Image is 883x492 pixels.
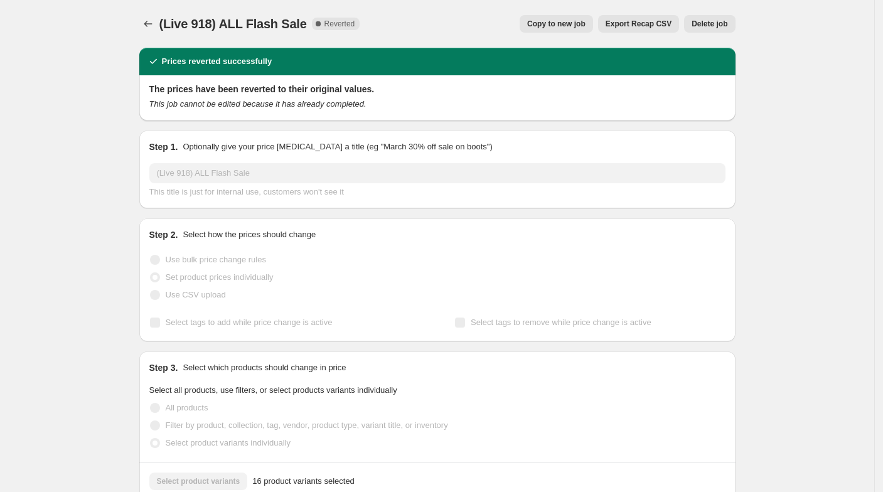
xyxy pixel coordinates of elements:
[252,475,355,488] span: 16 product variants selected
[149,361,178,374] h2: Step 3.
[149,99,367,109] i: This job cannot be edited because it has already completed.
[166,318,333,327] span: Select tags to add while price change is active
[149,187,344,196] span: This title is just for internal use, customers won't see it
[183,361,346,374] p: Select which products should change in price
[162,55,272,68] h2: Prices reverted successfully
[692,19,727,29] span: Delete job
[149,141,178,153] h2: Step 1.
[324,19,355,29] span: Reverted
[183,141,492,153] p: Optionally give your price [MEDICAL_DATA] a title (eg "March 30% off sale on boots")
[149,228,178,241] h2: Step 2.
[166,272,274,282] span: Set product prices individually
[139,15,157,33] button: Price change jobs
[598,15,679,33] button: Export Recap CSV
[471,318,651,327] span: Select tags to remove while price change is active
[166,420,448,430] span: Filter by product, collection, tag, vendor, product type, variant title, or inventory
[527,19,586,29] span: Copy to new job
[159,17,307,31] span: (Live 918) ALL Flash Sale
[149,385,397,395] span: Select all products, use filters, or select products variants individually
[520,15,593,33] button: Copy to new job
[166,290,226,299] span: Use CSV upload
[606,19,672,29] span: Export Recap CSV
[149,83,725,95] h2: The prices have been reverted to their original values.
[166,255,266,264] span: Use bulk price change rules
[166,403,208,412] span: All products
[183,228,316,241] p: Select how the prices should change
[149,163,725,183] input: 30% off holiday sale
[684,15,735,33] button: Delete job
[166,438,291,447] span: Select product variants individually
